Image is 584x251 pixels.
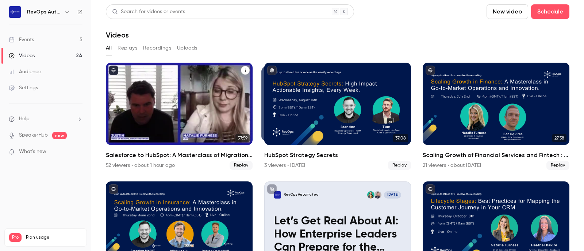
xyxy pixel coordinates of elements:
[264,63,411,170] a: 37:0837:08HubSpot Strategy Secrets3 viewers • [DATE]Replay
[423,63,569,170] li: Scaling Growth of Financial Services and Fintech : A Masterclass on Growth
[143,42,171,54] button: Recordings
[393,134,408,142] span: 37:08
[9,36,34,43] div: Events
[106,42,112,54] button: All
[264,151,411,160] h2: HubSpot Strategy Secrets
[487,4,528,19] button: New video
[9,52,35,59] div: Videos
[235,134,250,142] span: 57:59
[546,161,569,170] span: Replay
[230,161,253,170] span: Replay
[26,235,82,240] span: Plan usage
[423,151,569,160] h2: Scaling Growth of Financial Services and Fintech : A Masterclass on Growth
[531,4,569,19] button: Schedule
[67,243,72,247] span: 24
[19,115,30,123] span: Help
[106,4,569,247] section: Videos
[112,8,185,16] div: Search for videos or events
[106,31,129,39] h1: Videos
[106,151,253,160] h2: Salesforce to HubSpot: A Masterclass of Migration Planning and Tactics
[177,42,197,54] button: Uploads
[106,63,253,170] a: 57:59Salesforce to HubSpot: A Masterclass of Migration Planning and Tactics52 viewers • about 1 h...
[19,132,48,139] a: SpeakerHub
[9,242,23,248] p: Videos
[9,233,22,242] span: Pro
[284,192,319,197] p: RevOps Automated
[109,66,118,75] button: published
[106,162,175,169] div: 52 viewers • about 1 hour ago
[267,184,277,194] button: unpublished
[27,8,61,16] h6: RevOps Automated
[552,134,566,142] span: 27:38
[423,63,569,170] a: 27:38Scaling Growth of Financial Services and Fintech : A Masterclass on Growth21 viewers • about...
[423,162,481,169] div: 21 viewers • about [DATE]
[52,132,67,139] span: new
[9,84,38,91] div: Settings
[267,66,277,75] button: published
[9,6,21,18] img: RevOps Automated
[67,242,82,248] p: / 150
[374,191,381,199] img: Dr Shannon J. Gregg
[426,66,435,75] button: published
[9,68,41,75] div: Audience
[388,161,411,170] span: Replay
[109,184,118,194] button: published
[426,184,435,194] button: published
[264,63,411,170] li: HubSpot Strategy Secrets
[106,63,253,170] li: Salesforce to HubSpot: A Masterclass of Migration Planning and Tactics
[384,191,401,199] span: [DATE]
[118,42,137,54] button: Replays
[9,115,82,123] li: help-dropdown-opener
[264,162,305,169] div: 3 viewers • [DATE]
[19,148,46,156] span: What's new
[274,191,281,199] img: Let’s Get Real About AI: How Enterprise Leaders Can Prepare for the Next Frontier
[74,149,82,155] iframe: Noticeable Trigger
[367,191,374,199] img: Natalie Furness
